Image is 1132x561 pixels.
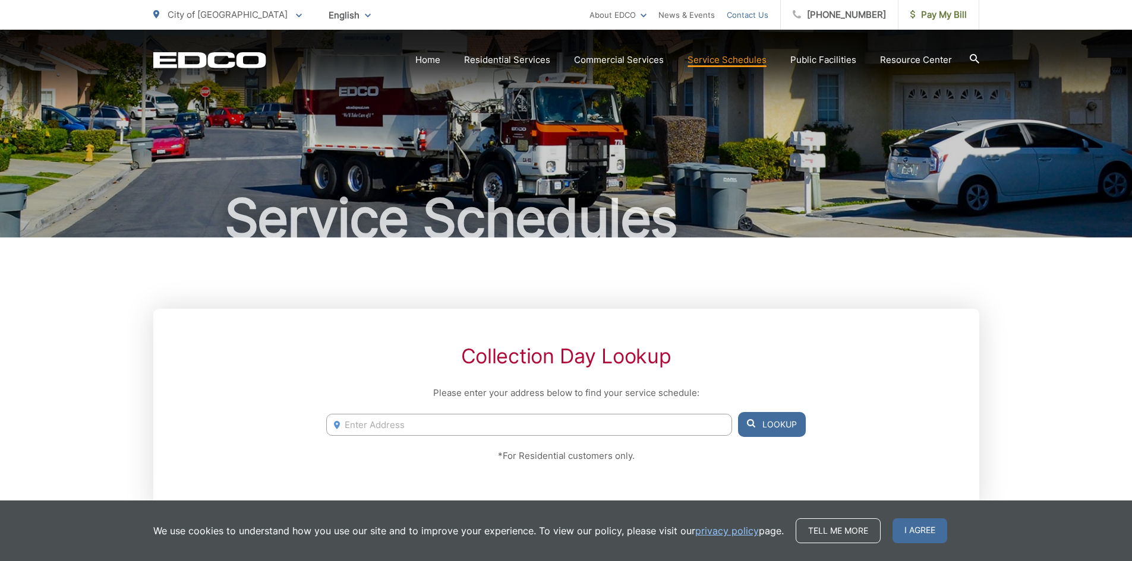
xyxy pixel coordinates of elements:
[326,386,805,400] p: Please enter your address below to find your service schedule:
[464,53,550,67] a: Residential Services
[880,53,952,67] a: Resource Center
[695,524,759,538] a: privacy policy
[326,449,805,463] p: *For Residential customers only.
[168,9,288,20] span: City of [GEOGRAPHIC_DATA]
[326,344,805,368] h2: Collection Day Lookup
[415,53,440,67] a: Home
[320,5,380,26] span: English
[727,8,768,22] a: Contact Us
[796,518,881,543] a: Tell me more
[153,52,266,68] a: EDCD logo. Return to the homepage.
[574,53,664,67] a: Commercial Services
[658,8,715,22] a: News & Events
[326,414,731,436] input: Enter Address
[688,53,767,67] a: Service Schedules
[153,524,784,538] p: We use cookies to understand how you use our site and to improve your experience. To view our pol...
[893,518,947,543] span: I agree
[153,189,979,248] h1: Service Schedules
[738,412,806,437] button: Lookup
[589,8,647,22] a: About EDCO
[910,8,967,22] span: Pay My Bill
[790,53,856,67] a: Public Facilities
